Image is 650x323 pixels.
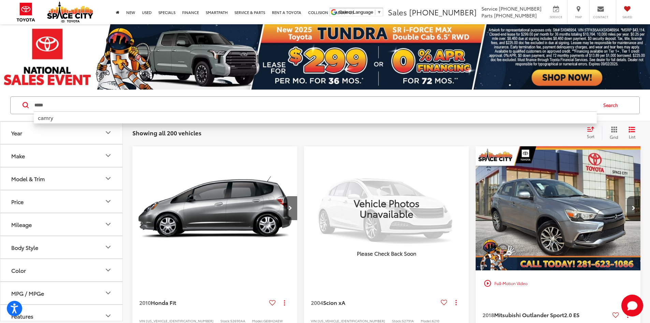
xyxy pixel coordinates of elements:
[571,15,586,19] span: Map
[409,6,477,17] span: [PHONE_NUMBER]
[11,267,26,273] div: Color
[482,311,610,319] a: 2018Mitsubishi Outlander Sport2.0 ES
[339,10,373,15] span: Select Language
[377,10,381,15] span: ▼
[620,15,635,19] span: Saved
[494,12,537,19] span: [PHONE_NUMBER]
[597,97,628,114] button: Search
[0,282,123,304] button: MPG / MPGeMPG / MPGe
[587,133,594,139] span: Sort
[0,190,123,213] button: PricePrice
[11,198,24,205] div: Price
[132,146,298,271] img: 2010 Honda Fit Base FWD
[602,126,623,140] button: Grid View
[482,311,494,319] span: 2018
[0,213,123,235] button: MileageMileage
[11,130,22,136] div: Year
[104,266,112,274] div: Color
[104,220,112,228] div: Mileage
[629,134,635,139] span: List
[104,312,112,320] div: Features
[475,146,641,271] img: 2018 Mitsubishi Outlander Sport 2.0 ES 4x2
[151,298,176,306] span: Honda Fit
[11,290,44,296] div: MPG / MPGe
[11,152,25,159] div: Make
[548,15,564,19] span: Service
[304,146,469,270] a: VIEW_DETAILS
[34,111,597,123] li: camry
[494,311,564,319] span: Mitsubishi Outlander Sport
[0,167,123,190] button: Model & TrimModel & Trim
[323,298,345,306] span: Scion xA
[132,129,201,137] span: Showing all 200 vehicles
[34,97,597,113] input: Search by Make, Model, or Keyword
[132,146,298,270] a: 2010 Honda Fit Base FWD2010 Honda Fit Base FWD2010 Honda Fit Base FWD2010 Honda Fit Base FWD
[0,236,123,258] button: Body StyleBody Style
[388,6,407,17] span: Sales
[278,297,290,309] button: Actions
[621,295,643,317] svg: Start Chat
[475,146,641,270] a: 2018 Mitsubishi Outlander Sport 2.0 ES 4x22018 Mitsubishi Outlander Sport 2.0 ES 4x22018 Mitsubis...
[104,151,112,160] div: Make
[104,174,112,183] div: Model & Trim
[104,243,112,251] div: Body Style
[311,298,323,306] span: 2004
[47,1,93,23] img: Space City Toyota
[11,175,45,182] div: Model & Trim
[475,146,641,270] div: 2018 Mitsubishi Outlander Sport 2.0 ES 0
[311,299,438,306] a: 2004Scion xA
[11,221,32,228] div: Mileage
[564,311,579,319] span: 2.0 ES
[139,298,151,306] span: 2010
[139,299,266,306] a: 2010Honda Fit
[104,289,112,297] div: MPG / MPGe
[623,126,640,140] button: List View
[450,296,462,308] button: Actions
[481,12,493,19] span: Parts
[104,129,112,137] div: Year
[104,197,112,205] div: Price
[11,244,38,251] div: Body Style
[593,15,608,19] span: Contact
[583,126,602,140] button: Select sort value
[627,196,640,220] button: Next image
[284,196,297,220] button: Next image
[0,122,123,144] button: YearYear
[284,300,285,306] span: dropdown dots
[0,259,123,281] button: ColorColor
[621,295,643,317] button: Toggle Chat Window
[304,146,469,270] img: Vehicle Photos Unavailable Please Check Back Soon
[339,10,381,15] a: Select Language​
[481,5,497,12] span: Service
[11,313,33,319] div: Features
[610,134,618,140] span: Grid
[456,300,457,305] span: dropdown dots
[0,145,123,167] button: MakeMake
[132,146,298,270] div: 2010 Honda Fit Base 0
[499,5,541,12] span: [PHONE_NUMBER]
